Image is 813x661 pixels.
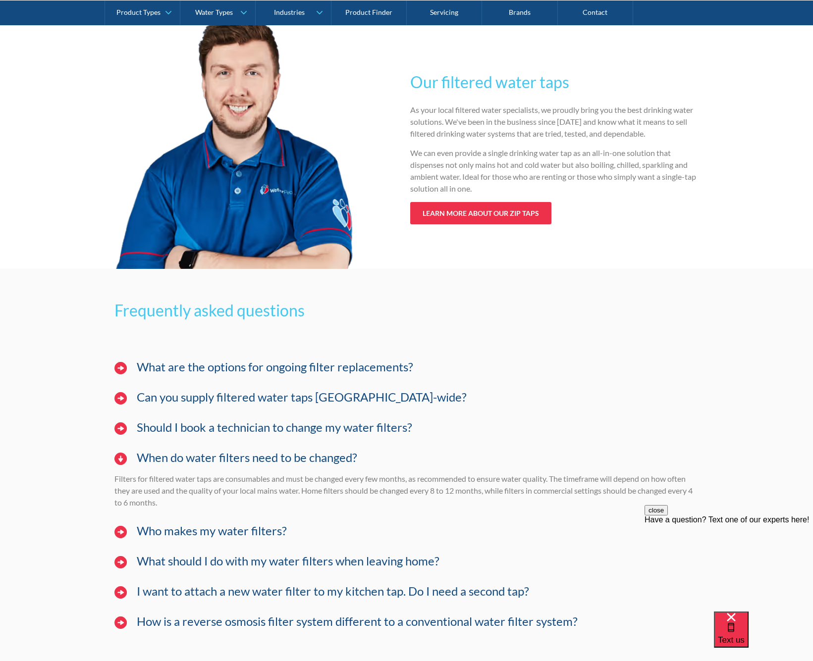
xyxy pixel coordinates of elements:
[137,554,439,568] h4: What should I do with my water filters when leaving home?
[137,360,413,374] h4: What are the options for ongoing filter replacements?
[137,584,529,599] h4: I want to attach a new water filter to my kitchen tap. Do I need a second tap?
[410,202,551,224] a: Learn more about our zip taps
[137,524,287,538] h4: Who makes my water filters?
[645,505,813,624] iframe: podium webchat widget prompt
[114,299,699,322] h2: Frequently asked questions
[114,473,699,508] p: Filters for filtered water taps are consumables and must be changed every few months, as recommen...
[410,104,699,140] p: As your local filtered water specialists, we proudly bring you the best drinking water solutions....
[116,8,161,16] div: Product Types
[714,611,813,661] iframe: podium webchat widget bubble
[137,420,412,435] h4: Should I book a technician to change my water filters?
[114,16,353,269] img: plumbers
[410,70,699,94] h2: Our filtered water taps
[137,390,467,405] h4: Can you supply filtered water taps [GEOGRAPHIC_DATA]-wide?
[274,8,305,16] div: Industries
[410,147,699,195] p: We can even provide a single drinking water tap as an all-in-one solution that dispenses not only...
[137,451,357,465] h4: When do water filters need to be changed?
[195,8,233,16] div: Water Types
[137,614,578,629] h4: How is a reverse osmosis filter system different to a conventional water filter system?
